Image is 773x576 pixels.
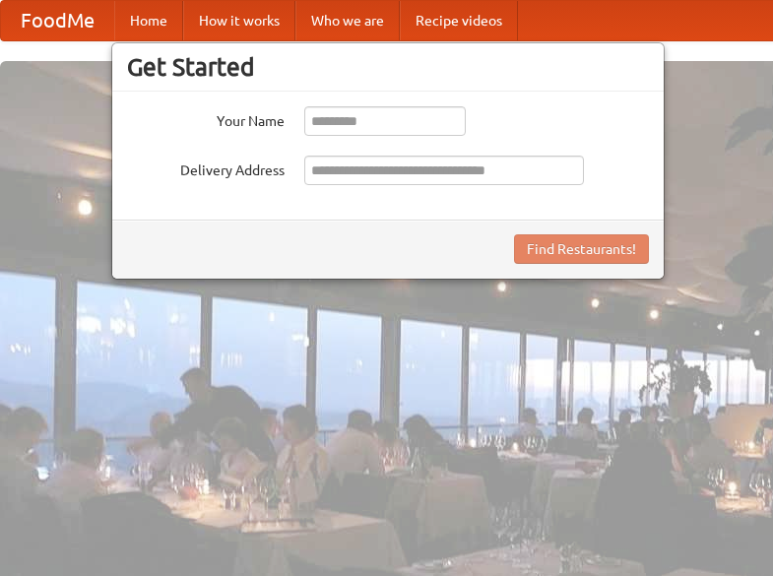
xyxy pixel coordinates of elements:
[514,234,649,264] button: Find Restaurants!
[295,1,400,40] a: Who we are
[400,1,518,40] a: Recipe videos
[127,156,285,180] label: Delivery Address
[127,106,285,131] label: Your Name
[183,1,295,40] a: How it works
[1,1,114,40] a: FoodMe
[127,52,649,82] h3: Get Started
[114,1,183,40] a: Home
